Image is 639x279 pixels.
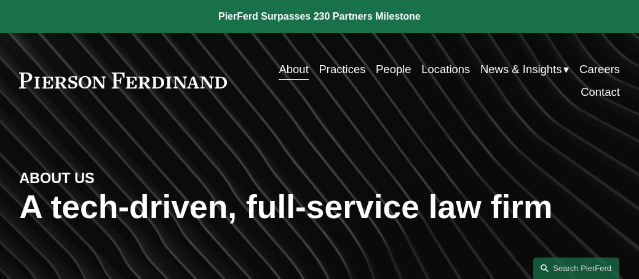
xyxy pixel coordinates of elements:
a: Search this site [533,257,619,279]
strong: ABOUT US [19,170,95,186]
a: Contact [581,81,620,103]
a: folder dropdown [480,58,570,81]
a: People [376,58,411,81]
a: About [279,58,308,81]
h1: A tech-driven, full-service law firm [19,188,620,226]
a: Locations [421,58,470,81]
a: Careers [579,58,620,81]
span: News & Insights [480,59,562,79]
a: Practices [319,58,365,81]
